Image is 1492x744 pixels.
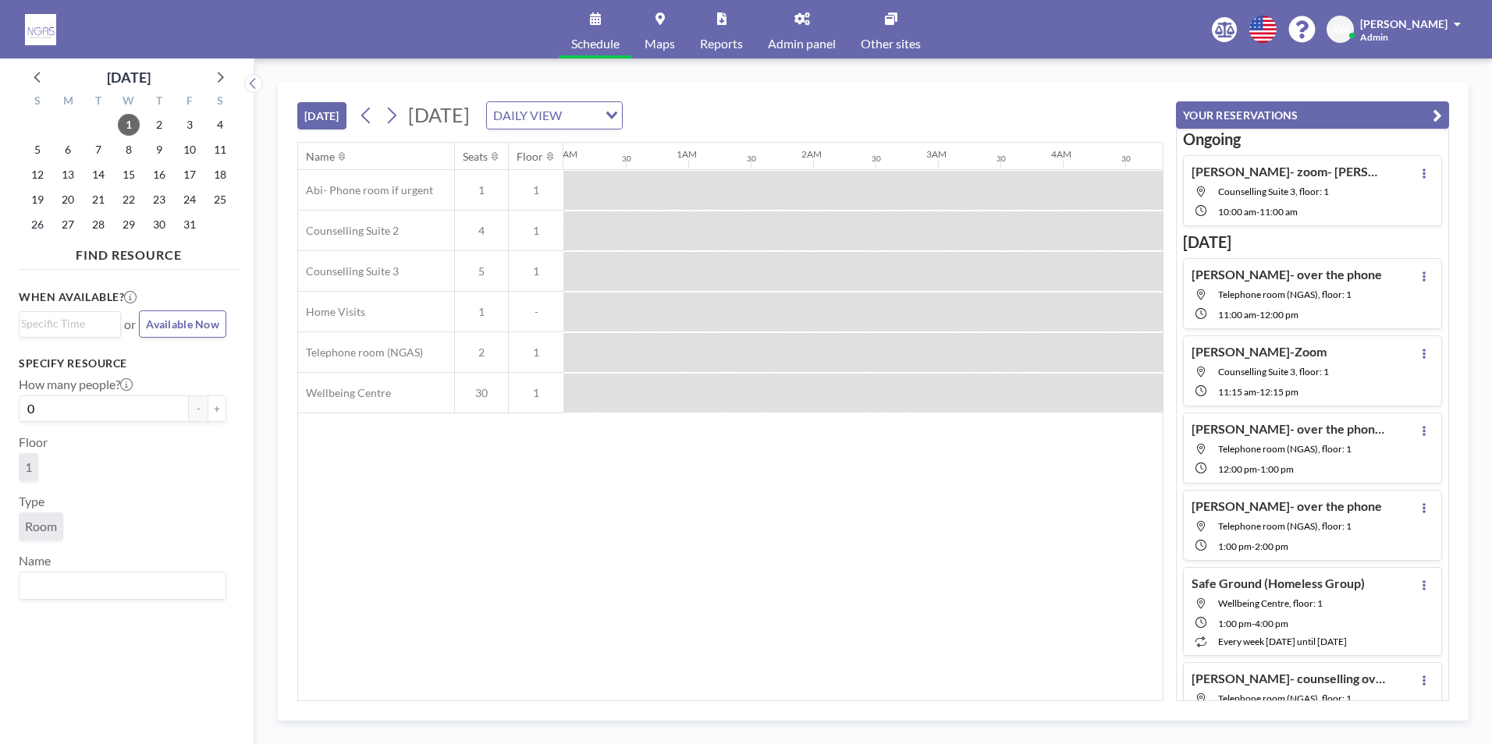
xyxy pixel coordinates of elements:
[209,114,231,136] span: Saturday, October 4, 2025
[298,305,365,319] span: Home Visits
[872,154,881,164] div: 30
[1256,309,1259,321] span: -
[87,214,109,236] span: Tuesday, October 28, 2025
[25,14,56,45] img: organization-logo
[87,164,109,186] span: Tuesday, October 14, 2025
[118,164,140,186] span: Wednesday, October 15, 2025
[490,105,565,126] span: DAILY VIEW
[1183,232,1442,252] h3: [DATE]
[27,164,48,186] span: Sunday, October 12, 2025
[1192,421,1387,437] h4: [PERSON_NAME]- over the phone- [PERSON_NAME]
[179,189,201,211] span: Friday, October 24, 2025
[1121,154,1131,164] div: 30
[1192,344,1327,360] h4: [PERSON_NAME]-Zoom
[209,189,231,211] span: Saturday, October 25, 2025
[801,148,822,160] div: 2AM
[19,434,48,450] label: Floor
[124,317,136,332] span: or
[1192,671,1387,686] h4: [PERSON_NAME]- counselling over the phone
[1255,618,1288,629] span: 4:00 PM
[53,92,83,112] div: M
[174,92,204,112] div: F
[1218,309,1256,321] span: 11:00 AM
[209,139,231,161] span: Saturday, October 11, 2025
[700,37,743,50] span: Reports
[455,305,508,319] span: 1
[21,576,217,596] input: Search for option
[1218,443,1352,455] span: Telephone room (NGAS), floor: 1
[1252,540,1255,552] span: -
[1176,101,1449,129] button: YOUR RESERVATIONS
[19,356,226,370] h3: Specify resource
[27,214,48,236] span: Sunday, October 26, 2025
[107,66,151,88] div: [DATE]
[1257,463,1260,475] span: -
[179,139,201,161] span: Friday, October 10, 2025
[179,164,201,186] span: Friday, October 17, 2025
[298,224,399,238] span: Counselling Suite 2
[1360,17,1448,30] span: [PERSON_NAME]
[1218,386,1256,398] span: 11:15 AM
[861,37,921,50] span: Other sites
[455,345,508,360] span: 2
[1183,129,1442,149] h3: Ongoing
[1051,148,1071,160] div: 4AM
[27,139,48,161] span: Sunday, October 5, 2025
[298,264,399,278] span: Counselling Suite 3
[1259,206,1298,218] span: 11:00 AM
[57,139,79,161] span: Monday, October 6, 2025
[20,572,226,599] div: Search for option
[19,553,51,569] label: Name
[509,345,563,360] span: 1
[1218,636,1347,647] span: every week [DATE] until [DATE]
[23,92,53,112] div: S
[209,164,231,186] span: Saturday, October 18, 2025
[463,150,488,164] div: Seats
[1192,164,1387,179] h4: [PERSON_NAME]- zoom- [PERSON_NAME]
[455,264,508,278] span: 5
[25,519,57,533] span: Room
[1218,618,1252,629] span: 1:00 PM
[1218,186,1329,197] span: Counselling Suite 3, floor: 1
[1331,23,1350,37] span: AW
[148,114,170,136] span: Thursday, October 2, 2025
[25,459,32,474] span: 1
[768,37,836,50] span: Admin panel
[148,139,170,161] span: Thursday, October 9, 2025
[645,37,675,50] span: Maps
[144,92,174,112] div: T
[148,164,170,186] span: Thursday, October 16, 2025
[189,395,208,422] button: -
[1260,463,1294,475] span: 1:00 PM
[57,214,79,236] span: Monday, October 27, 2025
[1252,618,1255,629] span: -
[455,224,508,238] span: 4
[1259,309,1298,321] span: 12:00 PM
[926,148,947,160] div: 3AM
[1218,540,1252,552] span: 1:00 PM
[509,264,563,278] span: 1
[1360,31,1388,43] span: Admin
[179,114,201,136] span: Friday, October 3, 2025
[114,92,144,112] div: W
[1259,386,1298,398] span: 12:15 PM
[118,189,140,211] span: Wednesday, October 22, 2025
[297,102,346,129] button: [DATE]
[298,345,423,360] span: Telephone room (NGAS)
[83,92,114,112] div: T
[487,102,622,129] div: Search for option
[1255,540,1288,552] span: 2:00 PM
[208,395,226,422] button: +
[1192,498,1382,514] h4: [PERSON_NAME]- over the phone
[148,214,170,236] span: Thursday, October 30, 2025
[1218,366,1329,377] span: Counselling Suite 3, floor: 1
[677,148,697,160] div: 1AM
[139,310,226,338] button: Available Now
[21,315,112,332] input: Search for option
[20,312,120,335] div: Search for option
[87,189,109,211] span: Tuesday, October 21, 2025
[455,386,508,400] span: 30
[1218,693,1352,704] span: Telephone room (NGAS), floor: 1
[179,214,201,236] span: Friday, October 31, 2025
[509,386,563,400] span: 1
